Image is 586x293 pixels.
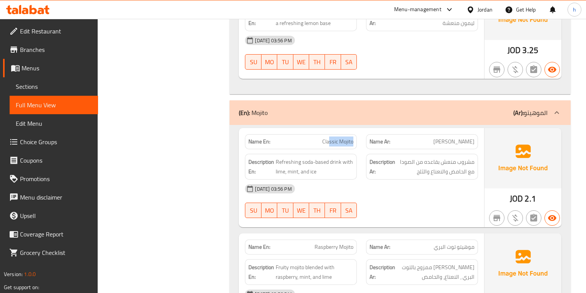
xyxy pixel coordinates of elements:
strong: Description En: [248,263,274,281]
span: MO [265,205,274,216]
p: Mojito [239,108,268,117]
span: Upsell [20,211,92,220]
span: Refreshing soda-based drink with lime, mint, and ice [276,157,353,176]
button: WE [293,54,309,70]
span: FR [328,57,338,68]
span: [PERSON_NAME] [433,138,474,146]
button: TU [277,203,293,218]
button: MO [261,203,277,218]
strong: Name Ar: [370,243,390,251]
span: Choice Groups [20,137,92,146]
span: موهيتو توت البري [434,243,474,251]
button: Not has choices [526,62,541,77]
span: Edit Menu [16,119,92,128]
span: Classic Mojito [322,138,353,146]
a: Promotions [3,170,98,188]
span: Menus [22,63,92,73]
a: Grocery Checklist [3,243,98,262]
span: FR [328,205,338,216]
p: الموهيتو [513,108,548,117]
button: Available [544,210,560,226]
a: Edit Menu [10,114,98,133]
a: Coverage Report [3,225,98,243]
div: (En): Mojito(Ar):الموهيتو [230,100,570,125]
a: Sections [10,77,98,96]
span: Full Menu View [16,100,92,110]
span: SU [248,205,258,216]
strong: Description Ar: [370,263,395,281]
span: SA [344,57,354,68]
span: WE [296,205,306,216]
strong: Description En: [248,157,274,176]
span: 2.1 [524,191,536,206]
span: Branches [20,45,92,54]
a: Edit Restaurant [3,22,98,40]
img: Ae5nvW7+0k+MAAAAAElFTkSuQmCC [484,128,561,188]
span: Menu disclaimer [20,193,92,202]
a: Full Menu View [10,96,98,114]
button: Not branch specific item [489,210,504,226]
button: TH [309,203,325,218]
button: SU [245,203,261,218]
button: FR [325,203,341,218]
span: Edit Restaurant [20,27,92,36]
span: WE [296,57,306,68]
button: Not branch specific item [489,62,504,77]
a: Upsell [3,206,98,225]
div: Menu-management [394,5,441,14]
span: h [573,5,576,14]
span: Coverage Report [20,230,92,239]
span: 3.25 [522,43,538,58]
span: موهيتو فاكهي ممزوج بالتوت البري ، النعناع، والحامض [397,263,474,281]
b: (En): [239,107,250,118]
span: SU [248,57,258,68]
strong: Description Ar: [370,157,395,176]
button: SA [341,203,357,218]
button: Purchased item [508,210,523,226]
span: Coupons [20,156,92,165]
strong: Name En: [248,243,270,251]
button: TU [277,54,293,70]
button: SU [245,54,261,70]
b: (Ar): [513,107,524,118]
button: TH [309,54,325,70]
button: SA [341,54,357,70]
button: MO [261,54,277,70]
a: Coupons [3,151,98,170]
button: FR [325,54,341,70]
a: Menus [3,59,98,77]
div: Jordan [478,5,493,14]
span: Promotions [20,174,92,183]
span: TH [312,205,322,216]
a: Branches [3,40,98,59]
span: مشروب منعش بقاعده من الصودا مع الحامض والنعناع والثلج [397,157,474,176]
span: TU [280,205,290,216]
strong: Name En: [248,138,270,146]
button: Not has choices [526,210,541,226]
span: Version: [4,269,23,279]
span: MO [265,57,274,68]
span: TH [312,57,322,68]
span: Get support on: [4,282,39,292]
span: Sections [16,82,92,91]
span: JOD [508,43,521,58]
a: Choice Groups [3,133,98,151]
span: 1.0.0 [24,269,36,279]
span: Grocery Checklist [20,248,92,257]
span: Raspberry Mojito [315,243,353,251]
a: Menu disclaimer [3,188,98,206]
span: SA [344,205,354,216]
button: Purchased item [508,62,523,77]
button: WE [293,203,309,218]
strong: Description Ar: [370,9,395,28]
button: Available [544,62,560,77]
span: Fruity mojito blended with raspberry, mint, and lime [276,263,353,281]
span: TU [280,57,290,68]
strong: Description En: [248,9,274,28]
strong: Name Ar: [370,138,390,146]
span: [DATE] 03:56 PM [252,37,295,44]
span: [DATE] 03:56 PM [252,185,295,193]
span: JOD [510,191,523,206]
